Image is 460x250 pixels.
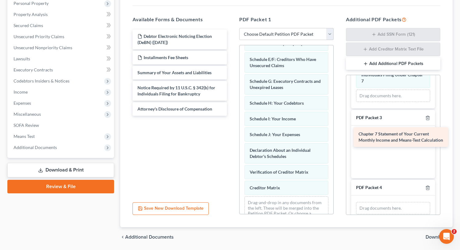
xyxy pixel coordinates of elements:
button: Add SSN Form (121) [346,28,440,42]
a: SOFA Review [9,120,114,131]
a: Secured Claims [9,20,114,31]
h5: Additional PDF Packets [346,16,440,23]
span: Notice Required by 11 U.S.C. § 342(b) for Individuals Filing for Bankruptcy [137,85,215,96]
span: Property Analysis [14,12,48,17]
span: Chapter 7 Statement of Your Current Monthly Income and Means-Test Calculation [359,131,443,143]
span: Summary of Your Assets and Liabilities [137,70,212,75]
span: Executory Contracts [14,67,53,72]
i: chevron_left [120,235,125,240]
span: Schedule J: Your Expenses [250,132,300,137]
div: Drag-and-drop in any documents from the left. These will be merged into the Petition PDF Packet. ... [244,196,328,225]
span: Debtor Electronic Noticing Election (DeBN) ([DATE]) [137,34,212,45]
span: Additional Documents [14,145,57,150]
a: Executory Contracts [9,64,114,75]
span: 2 [452,229,457,234]
span: Attorney's Disclosure of Compensation [137,106,212,111]
span: Schedule I: Your Income [250,116,296,121]
span: Means Test [14,134,35,139]
span: Installments Fee Sheets [144,55,188,60]
div: PDF Packet 3 [356,115,382,121]
span: Unsecured Nonpriority Claims [14,45,72,50]
div: Drag documents here. [356,90,430,102]
a: Review & File [7,180,114,193]
a: Unsecured Nonpriority Claims [9,42,114,53]
a: Download & Print [7,163,114,177]
span: Expenses [14,100,31,106]
span: Creditor Matrix [250,185,280,190]
span: Schedule H: Your Codebtors [250,100,304,106]
span: Lawsuits [14,56,30,61]
button: Add Additional PDF Packets [346,57,440,70]
span: Personal Property [14,1,49,6]
span: Secured Claims [14,23,43,28]
span: Declaration About an Individual Debtor's Schedules [250,147,311,159]
a: Property Analysis [9,9,114,20]
span: Income [14,89,28,95]
button: Save New Download Template [133,202,209,215]
h5: PDF Packet 1 [239,16,334,23]
span: SOFA Review [14,123,39,128]
iframe: Intercom live chat [439,229,454,244]
span: Download [426,235,448,240]
button: Add Creditor Matrix Text File [346,42,440,56]
span: Verification of Creditor Matrix [250,169,308,175]
h5: Available Forms & Documents [133,16,227,23]
span: Codebtors Insiders & Notices [14,78,69,83]
a: chevron_left Additional Documents [120,235,174,240]
span: Schedule E/F: Creditors Who Have Unsecured Claims [250,57,316,68]
span: Miscellaneous [14,111,41,117]
span: Unsecured Priority Claims [14,34,64,39]
div: Drag documents here. [356,202,430,214]
a: Unsecured Priority Claims [9,31,114,42]
a: Lawsuits [9,53,114,64]
span: Additional Documents [125,235,174,240]
span: Schedule G: Executory Contracts and Unexpired Leases [250,79,321,90]
div: PDF Packet 4 [356,185,382,191]
button: Download chevron_right [426,235,453,240]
